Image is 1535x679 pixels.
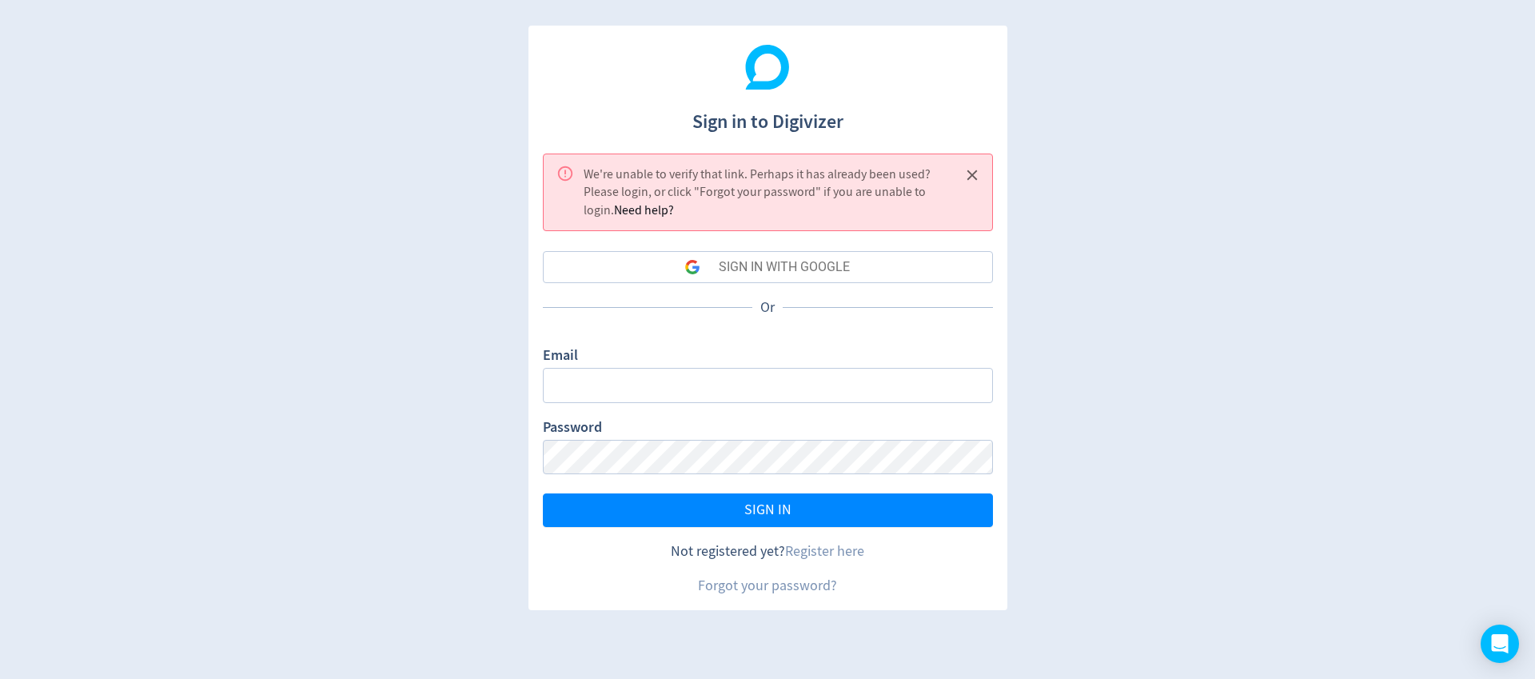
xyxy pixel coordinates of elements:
[752,298,783,318] p: Or
[745,45,790,90] img: Digivizer Logo
[543,493,993,527] button: SIGN IN
[543,94,993,136] h1: Sign in to Digivizer
[719,251,850,283] div: SIGN IN WITH GOOGLE
[543,251,993,283] button: SIGN IN WITH GOOGLE
[744,503,791,517] span: SIGN IN
[1481,625,1519,663] div: Open Intercom Messenger
[614,202,674,218] span: Need help?
[959,162,986,189] button: Close
[543,541,993,561] div: Not registered yet?
[584,159,947,226] div: We're unable to verify that link. Perhaps it has already been used? Please login, or click "Forgo...
[785,542,864,561] a: Register here
[698,577,837,595] a: Forgot your password?
[543,345,578,368] label: Email
[543,417,602,440] label: Password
